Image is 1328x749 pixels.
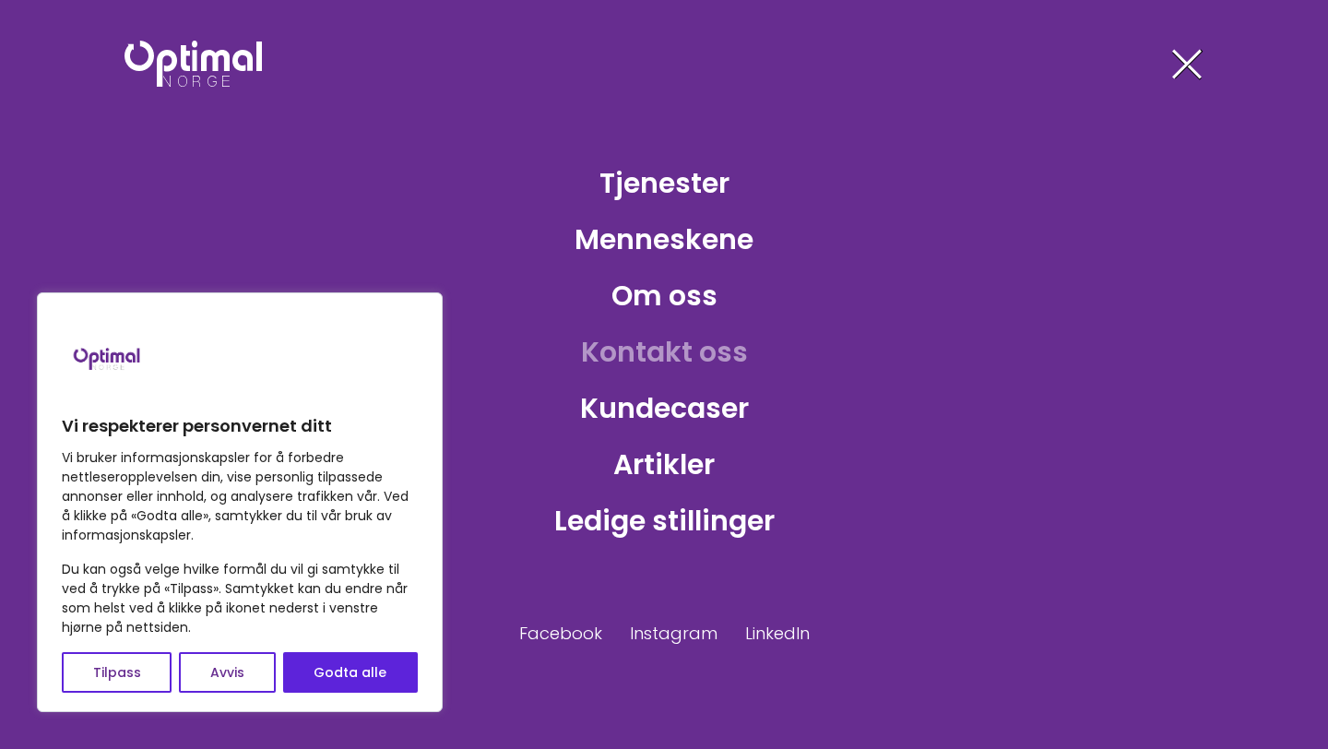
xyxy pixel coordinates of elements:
p: Vi respekterer personvernet ditt [62,415,418,437]
a: Kundecaser [565,378,764,438]
button: Tilpass [62,652,172,693]
img: Brand logo [62,312,154,404]
a: Ledige stillinger [539,491,789,551]
a: Instagram [630,621,717,646]
a: Menneskene [560,209,768,269]
p: Du kan også velge hvilke formål du vil gi samtykke til ved å trykke på «Tilpass». Samtykket kan d... [62,560,418,637]
a: LinkedIn [745,621,810,646]
div: Vi respekterer personvernet ditt [37,292,443,712]
a: Kontakt oss [566,322,763,382]
button: Avvis [179,652,275,693]
a: Om oss [597,266,732,326]
a: Artikler [599,434,729,494]
p: Vi bruker informasjonskapsler for å forbedre nettleseropplevelsen din, vise personlig tilpassede ... [62,448,418,545]
img: Optimal Norge [125,41,262,87]
button: Godta alle [283,652,418,693]
a: Facebook [519,621,602,646]
a: Tjenester [585,153,744,213]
